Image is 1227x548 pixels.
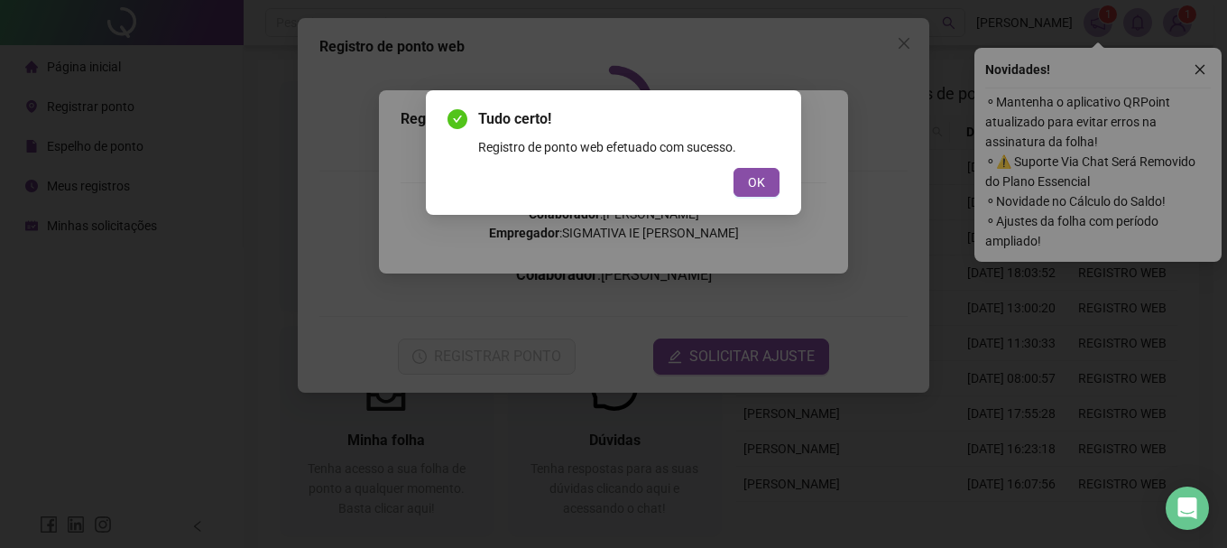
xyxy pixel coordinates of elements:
span: Tudo certo! [478,108,780,130]
button: OK [733,168,780,197]
span: OK [748,172,765,192]
div: Open Intercom Messenger [1166,487,1209,530]
div: Registro de ponto web efetuado com sucesso. [478,137,780,157]
span: check-circle [447,109,467,129]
